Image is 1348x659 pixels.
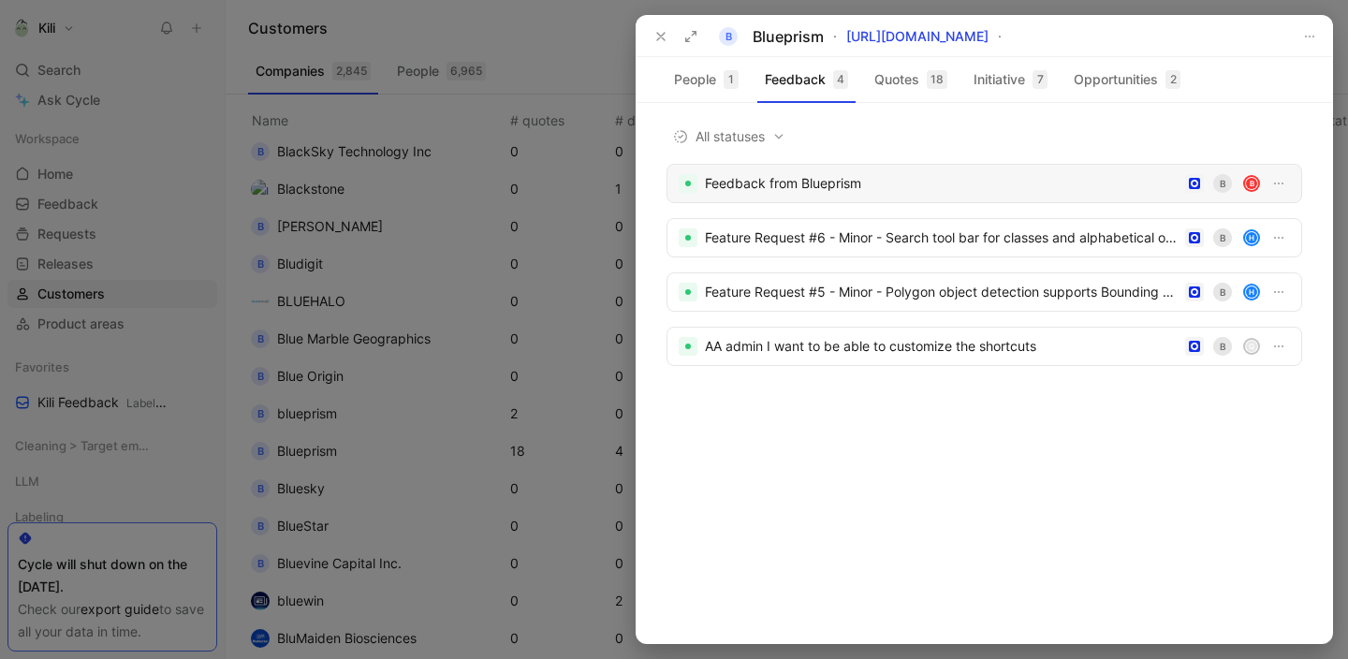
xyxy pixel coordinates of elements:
[1213,174,1232,193] div: B
[667,164,1302,203] a: Feedback from BlueprismBB
[1245,177,1258,190] div: B
[667,124,792,149] button: All statuses
[753,25,824,48] div: Blueprism
[1213,337,1232,356] div: B
[927,70,947,89] div: 18
[705,227,1178,249] div: Feature Request #6 - Minor - Search tool bar for classes and alphabetical ordering
[705,335,1178,358] div: AA admin I want to be able to customize the shortcuts
[1245,340,1258,353] div: q
[667,272,1302,312] a: Feature Request #5 - Minor - Polygon object detection supports Bounding BoxBH
[1245,286,1258,299] div: H
[724,70,739,89] div: 1
[705,172,1178,195] div: Feedback from Blueprism
[1165,70,1180,89] div: 2
[719,27,738,46] div: B
[667,65,746,95] button: People
[867,65,955,95] button: Quotes
[846,28,989,44] a: [URL][DOMAIN_NAME]
[667,327,1302,366] a: AA admin I want to be able to customize the shortcutsBq
[705,281,1178,303] div: Feature Request #5 - Minor - Polygon object detection supports Bounding Box
[1213,283,1232,301] div: B
[966,65,1055,95] button: Initiative
[1245,231,1258,244] div: H
[667,218,1302,257] a: Feature Request #6 - Minor - Search tool bar for classes and alphabetical orderingBH
[833,70,848,89] div: 4
[757,65,856,95] button: Feedback
[1033,70,1048,89] div: 7
[673,125,785,148] span: All statuses
[1066,65,1188,95] button: Opportunities
[1213,228,1232,247] div: B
